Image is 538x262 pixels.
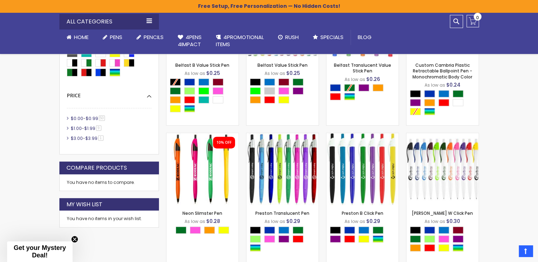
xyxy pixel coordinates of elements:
div: Grey Light [264,87,275,94]
div: Get your Mystery Deal!Close teaser [7,241,73,262]
div: Purple [330,235,341,242]
div: Red [344,235,355,242]
a: Belfast B Value Stick Pen [175,62,229,68]
div: Burgundy [453,226,463,234]
div: Blue Light [438,90,449,97]
div: Blue Light [264,78,275,86]
span: 50 [99,115,105,121]
strong: My Wish List [66,201,102,208]
a: $1.00-$1.999 [69,125,104,131]
span: $3.00 [71,135,83,141]
img: Preston W Click Pen [406,133,479,205]
div: Black [250,226,261,234]
div: Green Light [424,235,435,242]
a: [PERSON_NAME] W Click Pen [412,210,473,216]
div: Orange [424,99,435,106]
span: As low as [425,218,445,224]
span: As low as [185,218,205,224]
div: Green Light [250,235,261,242]
div: Black [250,78,261,86]
span: $1.99 [84,125,95,131]
div: Yellow [358,235,369,242]
span: Specials [320,33,343,41]
span: $0.00 [71,115,83,121]
div: Blue [344,226,355,234]
a: Blog [351,29,379,45]
div: Orange [170,96,181,103]
div: Green [293,226,303,234]
div: Green [410,235,421,242]
span: Blog [358,33,372,41]
div: Pink [190,226,201,234]
div: Burgundy [278,78,289,86]
div: Orange [410,244,421,251]
button: Close teaser [71,236,78,243]
div: Assorted [250,244,261,251]
a: Preston B Click Pen [342,210,383,216]
div: Green [453,90,463,97]
div: Red [438,99,449,106]
div: Red [330,93,341,100]
div: Assorted [184,105,195,112]
div: Select A Color [250,226,319,253]
div: Blue Light [358,226,369,234]
a: $3.00-$3.991 [69,135,106,141]
span: As low as [425,82,445,88]
div: Red [184,96,195,103]
div: Green [170,87,181,94]
a: 0 [467,15,479,27]
div: Select A Color [330,226,399,244]
span: 4PROMOTIONAL ITEMS [216,33,264,48]
div: Pink [264,235,275,242]
div: Yellow [170,105,181,112]
a: Specials [306,29,351,45]
div: Purple [293,87,303,94]
span: $0.99 [86,115,98,121]
div: Blue [330,84,341,91]
span: 1 [98,135,103,141]
div: All Categories [59,14,159,29]
a: Belfast Value Stick Pen [257,62,308,68]
a: Custom Cambria Plastic Retractable Ballpoint Pen - Monochromatic Body Color [412,62,472,80]
a: Preston Translucent Pen [246,133,319,139]
div: Orange [204,226,215,234]
div: Blue Light [278,226,289,234]
div: Yellow [218,226,229,234]
span: 4Pens 4impact [178,33,202,48]
div: Select A Color [250,78,319,105]
div: White [453,99,463,106]
div: Blue Light [198,78,209,86]
div: Select A Color [410,90,479,117]
div: Pink [213,87,223,94]
span: $0.29 [286,218,300,225]
div: Green [373,226,383,234]
span: $0.25 [286,70,300,77]
div: Black [330,226,341,234]
div: You have no items in your wish list. [67,216,151,222]
div: Yellow [278,96,289,103]
div: Purple [410,99,421,106]
a: Neon Slimster Pen [182,210,222,216]
div: Purple [278,235,289,242]
div: Yellow [438,244,449,251]
a: Rush [271,29,306,45]
div: Burgundy [213,78,223,86]
span: As low as [345,218,365,224]
div: Lime Green [198,87,209,94]
span: As low as [345,76,365,82]
div: Red [293,235,303,242]
div: You have no items to compare. [59,174,159,191]
span: Home [74,33,89,41]
div: Select A Color [176,226,233,235]
a: 4PROMOTIONALITEMS [209,29,271,53]
div: Green [176,226,186,234]
div: Blue [184,78,195,86]
span: $0.28 [206,218,220,225]
div: Blue [424,226,435,234]
div: Lime Green [250,87,261,94]
div: Orange [250,96,261,103]
div: Assorted [424,108,435,115]
span: As low as [185,70,205,76]
div: Pink [438,235,449,242]
a: Preston Translucent Pen [255,210,309,216]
